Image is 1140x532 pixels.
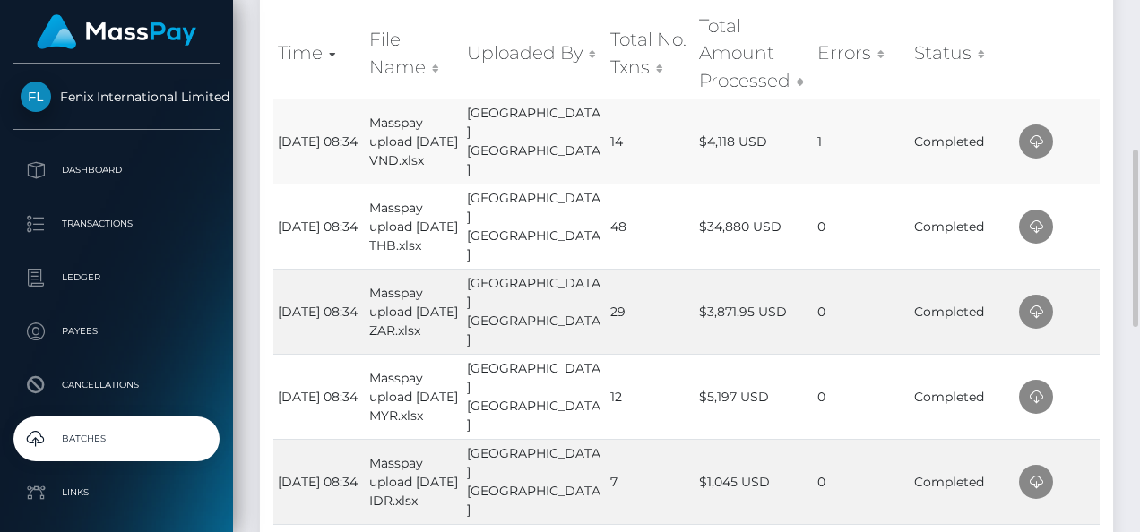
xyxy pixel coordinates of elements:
td: Masspay upload [DATE] IDR.xlsx [365,439,462,524]
p: Batches [21,425,212,452]
th: Errors: activate to sort column ascending [813,8,909,99]
td: [DATE] 08:34 [273,184,365,269]
span: Fenix International Limited [13,89,220,105]
td: $3,871.95 USD [695,269,813,354]
th: Total Amount Processed: activate to sort column ascending [695,8,813,99]
td: 0 [813,354,909,439]
th: Time: activate to sort column ascending [273,8,365,99]
td: $5,197 USD [695,354,813,439]
td: [DATE] 08:34 [273,269,365,354]
td: [GEOGRAPHIC_DATA] [GEOGRAPHIC_DATA] [462,99,606,184]
a: Transactions [13,202,220,246]
th: Uploaded By: activate to sort column ascending [462,8,606,99]
a: Cancellations [13,363,220,408]
a: Dashboard [13,148,220,193]
th: Total No. Txns: activate to sort column ascending [606,8,695,99]
td: Masspay upload [DATE] ZAR.xlsx [365,269,462,354]
td: 0 [813,184,909,269]
a: Payees [13,309,220,354]
td: Masspay upload [DATE] VND.xlsx [365,99,462,184]
td: [DATE] 08:34 [273,354,365,439]
p: Dashboard [21,157,212,184]
td: 14 [606,99,695,184]
p: Links [21,479,212,506]
p: Transactions [21,210,212,237]
td: 0 [813,439,909,524]
td: [GEOGRAPHIC_DATA] [GEOGRAPHIC_DATA] [462,184,606,269]
td: 29 [606,269,695,354]
td: Completed [910,439,1015,524]
td: Masspay upload [DATE] THB.xlsx [365,184,462,269]
a: Batches [13,416,220,461]
td: [GEOGRAPHIC_DATA] [GEOGRAPHIC_DATA] [462,354,606,439]
td: [DATE] 08:34 [273,439,365,524]
td: 12 [606,354,695,439]
td: Completed [910,269,1015,354]
td: 7 [606,439,695,524]
td: $4,118 USD [695,99,813,184]
td: 0 [813,269,909,354]
td: Completed [910,184,1015,269]
p: Payees [21,318,212,345]
img: MassPay Logo [37,14,196,49]
td: 48 [606,184,695,269]
td: Completed [910,354,1015,439]
td: Masspay upload [DATE] MYR.xlsx [365,354,462,439]
td: [GEOGRAPHIC_DATA] [GEOGRAPHIC_DATA] [462,269,606,354]
th: Status: activate to sort column ascending [910,8,1015,99]
td: [GEOGRAPHIC_DATA] [GEOGRAPHIC_DATA] [462,439,606,524]
td: 1 [813,99,909,184]
th: File Name: activate to sort column ascending [365,8,462,99]
td: [DATE] 08:34 [273,99,365,184]
td: $1,045 USD [695,439,813,524]
p: Cancellations [21,372,212,399]
td: $34,880 USD [695,184,813,269]
a: Links [13,470,220,515]
p: Ledger [21,264,212,291]
td: Completed [910,99,1015,184]
img: Fenix International Limited [21,82,51,112]
a: Ledger [13,255,220,300]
